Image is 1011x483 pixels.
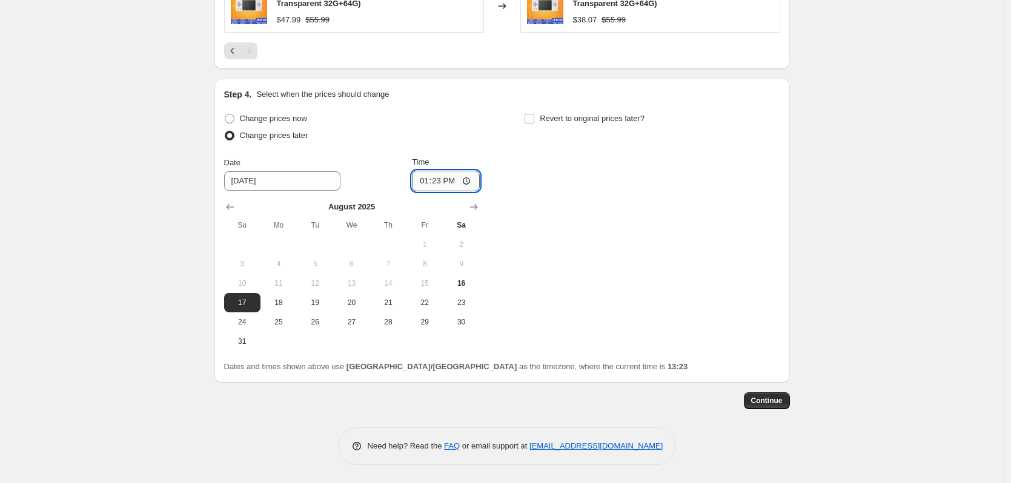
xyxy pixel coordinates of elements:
input: 12:00 [412,171,480,191]
span: 18 [265,298,292,307]
span: 2 [448,240,474,249]
button: Sunday August 10 2025 [224,274,260,293]
span: Fr [411,220,438,230]
span: 3 [229,259,256,269]
button: Monday August 18 2025 [260,293,297,312]
button: Today Saturday August 16 2025 [443,274,479,293]
button: Friday August 8 2025 [406,254,443,274]
span: 20 [338,298,365,307]
span: Change prices later [240,131,308,140]
button: Friday August 1 2025 [406,235,443,254]
p: Select when the prices should change [256,88,389,100]
button: Saturday August 23 2025 [443,293,479,312]
input: 8/16/2025 [224,171,340,191]
button: Wednesday August 13 2025 [333,274,370,293]
span: 7 [375,259,402,269]
button: Show previous month, July 2025 [222,199,239,215]
div: $38.07 [573,14,597,26]
span: 21 [375,298,402,307]
th: Friday [406,215,443,235]
span: 16 [448,278,474,288]
button: Tuesday August 26 2025 [297,312,333,332]
th: Sunday [224,215,260,235]
span: Change prices now [240,114,307,123]
button: Sunday August 17 2025 [224,293,260,312]
button: Previous [224,42,241,59]
span: 27 [338,317,365,327]
span: 10 [229,278,256,288]
span: 9 [448,259,474,269]
button: Friday August 22 2025 [406,293,443,312]
button: Show next month, September 2025 [465,199,482,215]
button: Wednesday August 6 2025 [333,254,370,274]
span: 25 [265,317,292,327]
button: Friday August 29 2025 [406,312,443,332]
button: Tuesday August 19 2025 [297,293,333,312]
div: $47.99 [277,14,301,26]
nav: Pagination [224,42,257,59]
span: 4 [265,259,292,269]
span: or email support at [460,441,529,450]
span: 13 [338,278,365,288]
button: Friday August 15 2025 [406,274,443,293]
span: Date [224,158,240,167]
span: Tu [302,220,328,230]
span: 11 [265,278,292,288]
span: 28 [375,317,402,327]
b: 13:23 [668,362,688,371]
span: 14 [375,278,402,288]
button: Saturday August 9 2025 [443,254,479,274]
button: Continue [744,392,790,409]
th: Saturday [443,215,479,235]
h2: Step 4. [224,88,252,100]
span: 15 [411,278,438,288]
button: Wednesday August 27 2025 [333,312,370,332]
span: 17 [229,298,256,307]
span: 29 [411,317,438,327]
th: Tuesday [297,215,333,235]
span: 5 [302,259,328,269]
button: Sunday August 3 2025 [224,254,260,274]
span: Su [229,220,256,230]
button: Wednesday August 20 2025 [333,293,370,312]
th: Monday [260,215,297,235]
button: Monday August 25 2025 [260,312,297,332]
span: 23 [448,298,474,307]
span: 24 [229,317,256,327]
button: Saturday August 2 2025 [443,235,479,254]
span: We [338,220,365,230]
span: 8 [411,259,438,269]
button: Tuesday August 5 2025 [297,254,333,274]
button: Thursday August 21 2025 [370,293,406,312]
span: 31 [229,337,256,346]
span: Need help? Read the [368,441,445,450]
span: Th [375,220,402,230]
a: FAQ [444,441,460,450]
strike: $55.99 [602,14,626,26]
span: Dates and times shown above use as the timezone, where the current time is [224,362,688,371]
span: 12 [302,278,328,288]
span: 30 [448,317,474,327]
span: Continue [751,396,783,406]
button: Sunday August 31 2025 [224,332,260,351]
button: Thursday August 28 2025 [370,312,406,332]
button: Monday August 4 2025 [260,254,297,274]
span: Sa [448,220,474,230]
button: Thursday August 14 2025 [370,274,406,293]
th: Wednesday [333,215,370,235]
span: 1 [411,240,438,249]
span: Revert to original prices later? [540,114,645,123]
button: Tuesday August 12 2025 [297,274,333,293]
button: Sunday August 24 2025 [224,312,260,332]
span: 26 [302,317,328,327]
span: Time [412,157,429,166]
span: 19 [302,298,328,307]
button: Saturday August 30 2025 [443,312,479,332]
button: Thursday August 7 2025 [370,254,406,274]
button: Monday August 11 2025 [260,274,297,293]
a: [EMAIL_ADDRESS][DOMAIN_NAME] [529,441,663,450]
span: Mo [265,220,292,230]
strike: $55.99 [305,14,330,26]
span: 6 [338,259,365,269]
span: 22 [411,298,438,307]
